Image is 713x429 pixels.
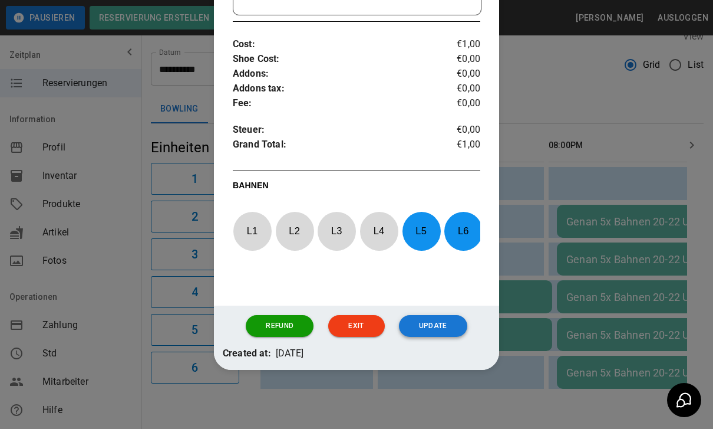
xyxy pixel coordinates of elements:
[275,217,314,245] p: L 2
[317,217,356,245] p: L 3
[233,52,439,67] p: Shoe Cost :
[276,346,304,361] p: [DATE]
[402,217,441,245] p: L 5
[439,81,480,96] p: €0,00
[233,179,480,196] p: BAHNEN
[233,96,439,111] p: Fee :
[233,67,439,81] p: Addons :
[233,137,439,155] p: Grand Total :
[439,37,480,52] p: €1,00
[233,217,272,245] p: L 1
[439,123,480,137] p: €0,00
[439,137,480,155] p: €1,00
[223,346,271,361] p: Created at:
[399,315,467,337] button: Update
[439,67,480,81] p: €0,00
[233,123,439,137] p: Steuer :
[359,217,398,245] p: L 4
[233,37,439,52] p: Cost :
[246,315,313,337] button: Refund
[444,217,483,245] p: L 6
[439,96,480,111] p: €0,00
[233,81,439,96] p: Addons tax :
[439,52,480,67] p: €0,00
[328,315,385,337] button: Exit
